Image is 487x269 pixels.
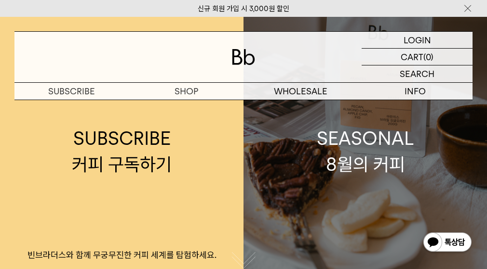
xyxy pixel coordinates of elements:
p: WHOLESALE [243,83,358,100]
a: CART (0) [362,49,473,65]
div: SUBSCRIBE 커피 구독하기 [72,126,172,177]
a: SHOP [129,83,244,100]
a: 신규 회원 가입 시 3,000원 할인 [198,4,289,13]
div: SEASONAL 8월의 커피 [317,126,414,177]
p: SEARCH [400,65,434,82]
img: 로고 [232,49,255,65]
img: 카카오톡 채널 1:1 채팅 버튼 [422,231,473,255]
a: SUBSCRIBE [14,83,129,100]
p: CART [401,49,423,65]
a: LOGIN [362,32,473,49]
p: INFO [358,83,473,100]
p: LOGIN [404,32,431,48]
p: (0) [423,49,433,65]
